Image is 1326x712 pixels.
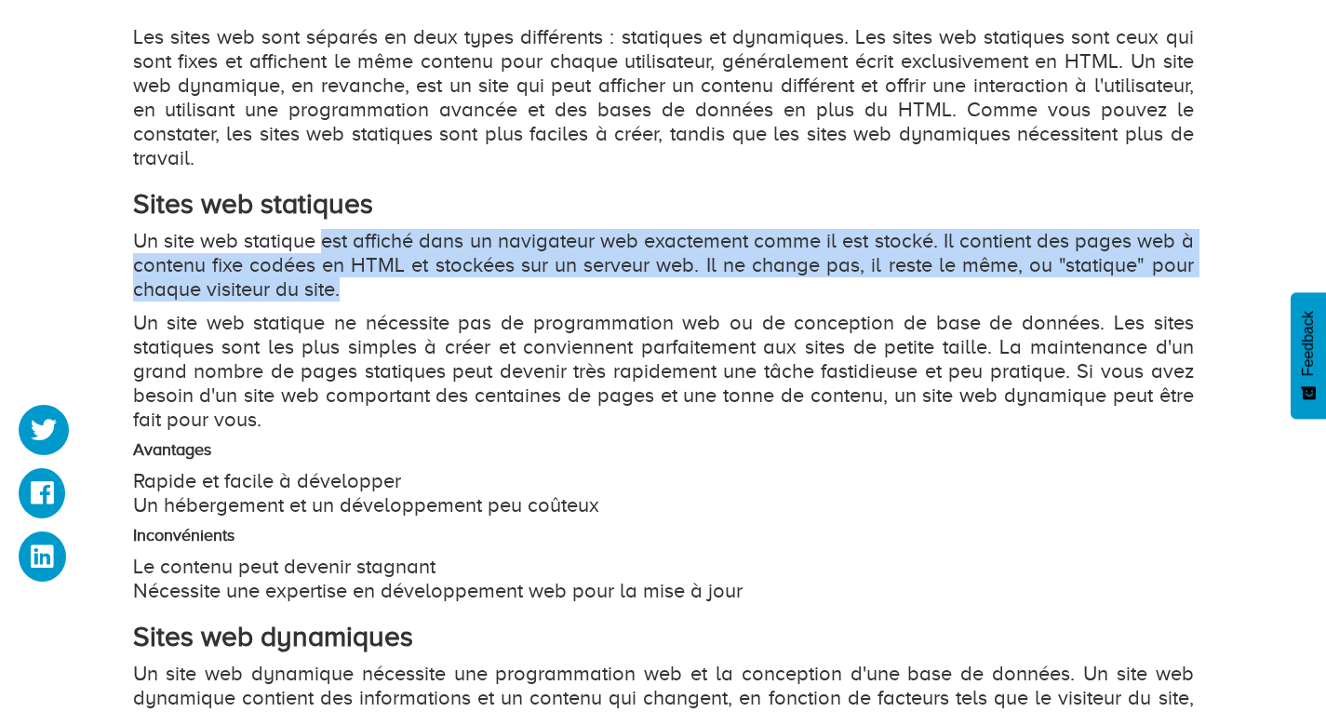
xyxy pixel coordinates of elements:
p: Les sites web sont séparés en deux types différents : statiques et dynamiques. Les sites web stat... [133,25,1194,170]
strong: Sites web statiques [133,188,373,220]
span: Feedback [1300,311,1317,376]
p: Un site web statique ne nécessite pas de programmation web ou de conception de base de données. L... [133,311,1194,432]
p: Un site web statique est affiché dans un navigateur web exactement comme il est stocké. Il contie... [133,229,1194,302]
iframe: Drift Widget Chat Controller [1233,619,1304,690]
strong: Inconvénients [133,526,234,544]
iframe: Drift Widget Chat Window [943,425,1315,630]
button: Feedback - Afficher l’enquête [1291,292,1326,419]
strong: Sites web dynamiques [133,621,413,652]
p: Rapide et facile à développer Un hébergement et un développement peu coûteux [133,469,1194,517]
strong: Avantages [133,440,211,459]
p: Le contenu peut devenir stagnant Nécessite une expertise en développement web pour la mise à jour [133,555,1194,603]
